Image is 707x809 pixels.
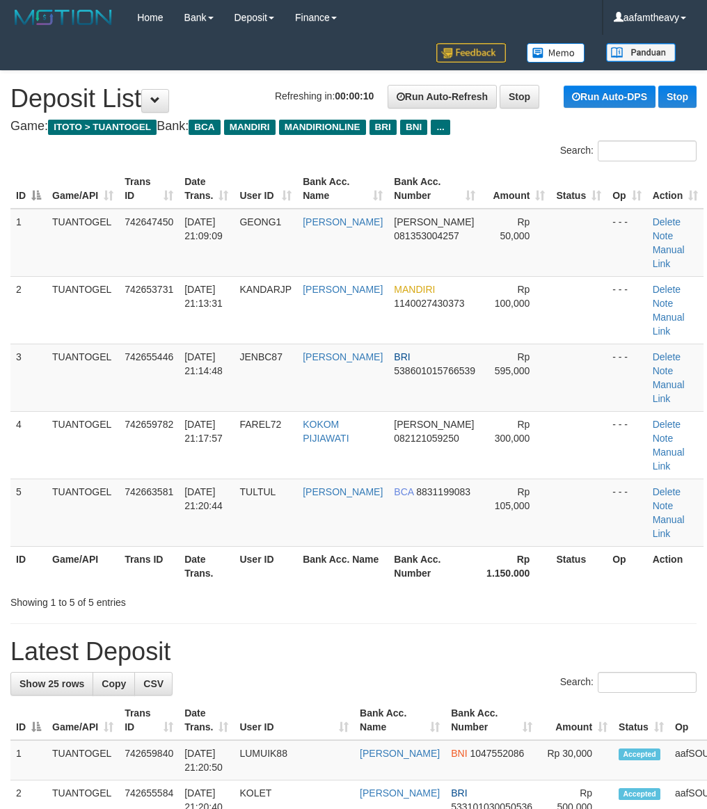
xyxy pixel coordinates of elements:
[598,141,697,161] input: Search:
[47,479,119,546] td: TUANTOGEL
[10,276,47,344] td: 2
[607,169,646,209] th: Op: activate to sort column ascending
[360,787,440,799] a: [PERSON_NAME]
[500,216,530,241] span: Rp 50,000
[370,120,397,135] span: BRI
[607,479,646,546] td: - - -
[388,169,481,209] th: Bank Acc. Number: activate to sort column ascending
[619,748,660,760] span: Accepted
[394,365,475,376] span: Copy 538601015766539 to clipboard
[607,411,646,479] td: - - -
[653,298,674,309] a: Note
[10,546,47,586] th: ID
[125,486,173,497] span: 742663581
[10,740,47,780] td: 1
[102,678,126,689] span: Copy
[239,216,281,227] span: GEONG1
[394,216,474,227] span: [PERSON_NAME]
[607,546,646,586] th: Op
[653,216,681,227] a: Delete
[48,120,157,135] span: ITOTO > TUANTOGEL
[360,748,440,759] a: [PERSON_NAME]
[394,284,435,295] span: MANDIRI
[47,546,119,586] th: Game/API
[184,419,223,444] span: [DATE] 21:17:57
[653,419,681,430] a: Delete
[189,120,220,135] span: BCA
[560,672,697,693] label: Search:
[234,700,354,740] th: User ID: activate to sort column ascending
[179,700,234,740] th: Date Trans.: activate to sort column ascending
[500,85,539,109] a: Stop
[10,590,284,609] div: Showing 1 to 5 of 5 entries
[119,740,179,780] td: 742659840
[47,411,119,479] td: TUANTOGEL
[653,514,685,539] a: Manual Link
[47,700,119,740] th: Game/API: activate to sort column ascending
[445,700,538,740] th: Bank Acc. Number: activate to sort column ascending
[47,169,119,209] th: Game/API: activate to sort column ascending
[658,86,697,108] a: Stop
[394,298,464,309] span: Copy 1140027430373 to clipboard
[275,90,374,102] span: Refreshing in:
[297,169,388,209] th: Bank Acc. Name: activate to sort column ascending
[335,90,374,102] strong: 00:00:10
[613,700,669,740] th: Status: activate to sort column ascending
[10,169,47,209] th: ID: activate to sort column descending
[451,748,467,759] span: BNI
[47,344,119,411] td: TUANTOGEL
[431,120,450,135] span: ...
[653,500,674,511] a: Note
[451,787,467,799] span: BRI
[239,486,276,497] span: TULTUL
[495,351,530,376] span: Rp 595,000
[550,169,607,209] th: Status: activate to sort column ascending
[653,230,674,241] a: Note
[303,216,383,227] a: [PERSON_NAME]
[495,284,530,309] span: Rp 100,000
[10,672,93,696] a: Show 25 rows
[10,479,47,546] td: 5
[10,209,47,277] td: 1
[303,419,349,444] a: KOKOM PIJIAWATI
[125,216,173,227] span: 742647450
[647,169,704,209] th: Action: activate to sort column ascending
[10,344,47,411] td: 3
[47,276,119,344] td: TUANTOGEL
[653,312,685,337] a: Manual Link
[10,120,697,134] h4: Game: Bank:
[234,169,297,209] th: User ID: activate to sort column ascending
[119,700,179,740] th: Trans ID: activate to sort column ascending
[239,351,282,362] span: JENBC87
[653,447,685,472] a: Manual Link
[179,169,234,209] th: Date Trans.: activate to sort column ascending
[184,284,223,309] span: [DATE] 21:13:31
[279,120,366,135] span: MANDIRIONLINE
[10,411,47,479] td: 4
[134,672,173,696] a: CSV
[653,365,674,376] a: Note
[436,43,506,63] img: Feedback.jpg
[47,209,119,277] td: TUANTOGEL
[653,244,685,269] a: Manual Link
[125,351,173,362] span: 742655446
[416,486,470,497] span: Copy 8831199083 to clipboard
[495,486,530,511] span: Rp 105,000
[606,43,676,62] img: panduan.png
[119,546,179,586] th: Trans ID
[481,546,550,586] th: Rp 1.150.000
[495,419,530,444] span: Rp 300,000
[184,486,223,511] span: [DATE] 21:20:44
[239,284,292,295] span: KANDARJP
[10,700,47,740] th: ID: activate to sort column descending
[303,351,383,362] a: [PERSON_NAME]
[607,344,646,411] td: - - -
[234,546,297,586] th: User ID
[125,284,173,295] span: 742653731
[10,85,697,113] h1: Deposit List
[303,486,383,497] a: [PERSON_NAME]
[619,788,660,800] span: Accepted
[10,638,697,666] h1: Latest Deposit
[394,419,474,430] span: [PERSON_NAME]
[481,169,550,209] th: Amount: activate to sort column ascending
